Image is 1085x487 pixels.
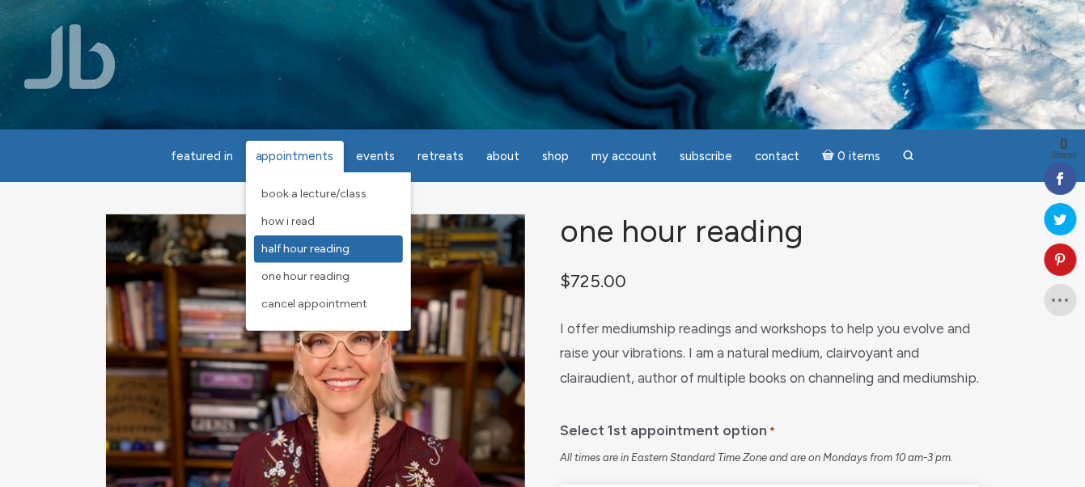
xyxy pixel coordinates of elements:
span: Book a Lecture/Class [262,187,367,201]
span: Cancel Appointment [262,297,368,311]
a: How I Read [254,208,403,235]
a: Book a Lecture/Class [254,180,403,208]
a: Subscribe [671,141,743,172]
div: All times are in Eastern Standard Time Zone and are on Mondays from 10 am-3 pm. [560,451,979,465]
span: Events [357,149,396,163]
span: Contact [756,149,800,163]
span: $ [560,270,570,291]
span: 0 [1051,137,1077,151]
span: Appointments [256,149,334,163]
span: How I Read [262,214,316,228]
a: About [477,141,530,172]
a: Cancel Appointment [254,290,403,318]
a: Contact [746,141,810,172]
span: featured in [171,149,233,163]
span: About [487,149,520,163]
img: Jamie Butler. The Everyday Medium [24,24,116,89]
span: Retreats [418,149,464,163]
a: Shop [533,141,579,172]
a: featured in [161,141,243,172]
a: Events [347,141,405,172]
a: Retreats [409,141,474,172]
bdi: 725.00 [560,270,626,291]
span: Half Hour Reading [262,242,350,256]
a: My Account [583,141,668,172]
a: Cart0 items [813,139,891,172]
span: 0 items [837,150,880,163]
a: Appointments [246,141,344,172]
span: Subscribe [680,149,733,163]
span: My Account [592,149,658,163]
span: Shares [1051,151,1077,159]
span: Shop [543,149,570,163]
span: I offer mediumship readings and workshops to help you evolve and raise your vibrations. I am a na... [560,320,979,386]
span: One Hour Reading [262,269,350,283]
h1: One Hour Reading [560,214,979,249]
i: Cart [823,149,838,163]
a: One Hour Reading [254,263,403,290]
a: Half Hour Reading [254,235,403,263]
label: Select 1st appointment option [560,410,775,445]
